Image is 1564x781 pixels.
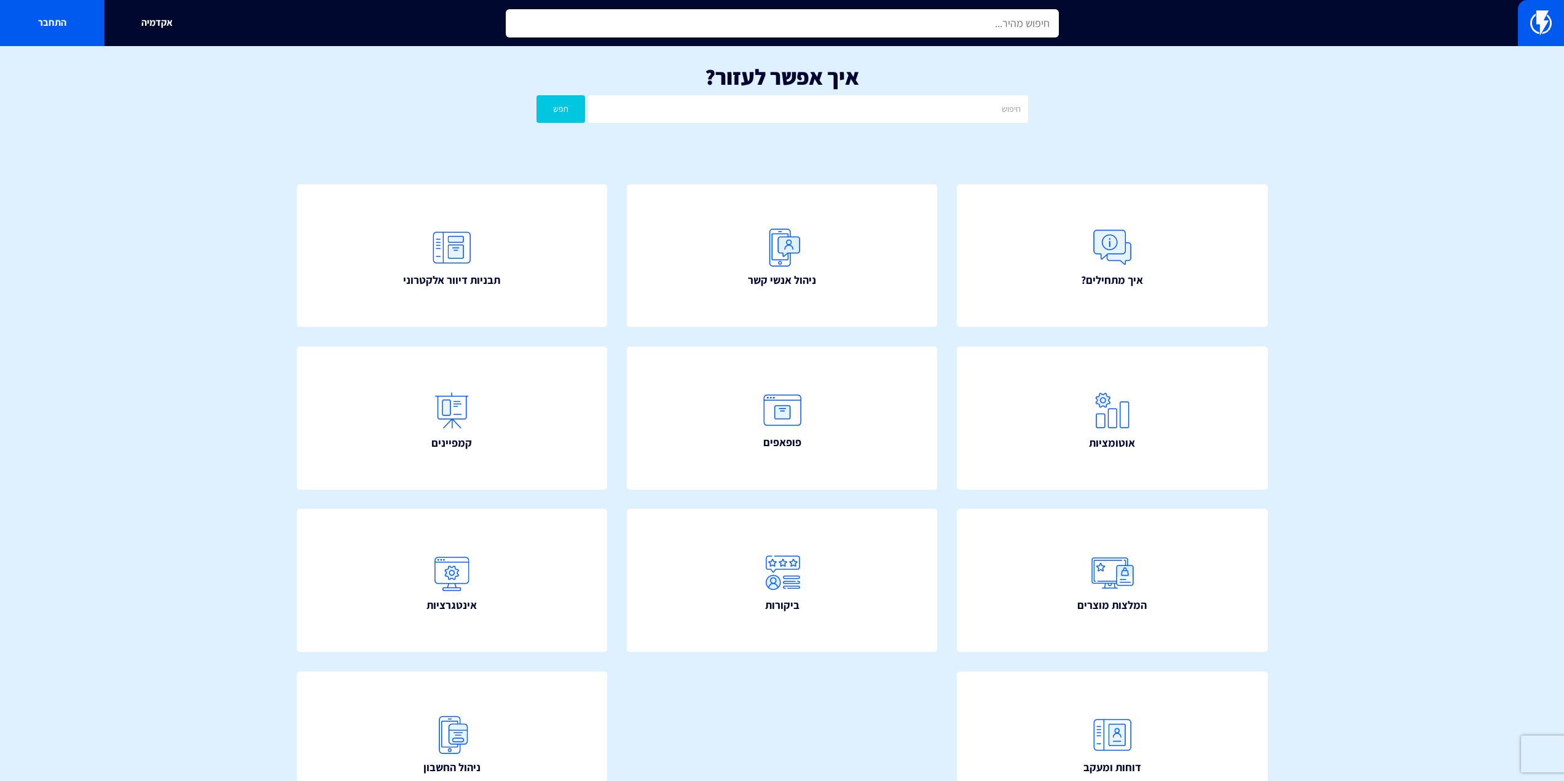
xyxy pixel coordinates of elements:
input: חיפוש מהיר... [506,9,1059,37]
a: אינטגרציות [297,509,608,652]
span: פופאפים [763,434,801,450]
span: דוחות ומעקב [1083,759,1141,775]
span: איך מתחילים? [1081,272,1143,288]
span: אוטומציות [1089,435,1135,451]
span: קמפיינים [431,435,472,451]
span: ביקורות [765,597,800,613]
span: אינטגרציות [426,597,477,613]
a: איך מתחילים? [957,184,1268,328]
a: קמפיינים [297,347,608,490]
span: תבניות דיוור אלקטרוני [403,272,500,288]
a: המלצות מוצרים [957,509,1268,652]
span: ניהול אנשי קשר [748,272,816,288]
span: המלצות מוצרים [1077,597,1147,613]
a: פופאפים [627,347,938,490]
h1: איך אפשר לעזור? [18,65,1546,89]
a: תבניות דיוור אלקטרוני [297,184,608,328]
span: ניהול החשבון [423,759,481,775]
a: ניהול אנשי קשר [627,184,938,328]
input: חיפוש [588,95,1028,123]
a: ביקורות [627,509,938,652]
a: אוטומציות [957,347,1268,490]
button: חפש [536,95,586,123]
